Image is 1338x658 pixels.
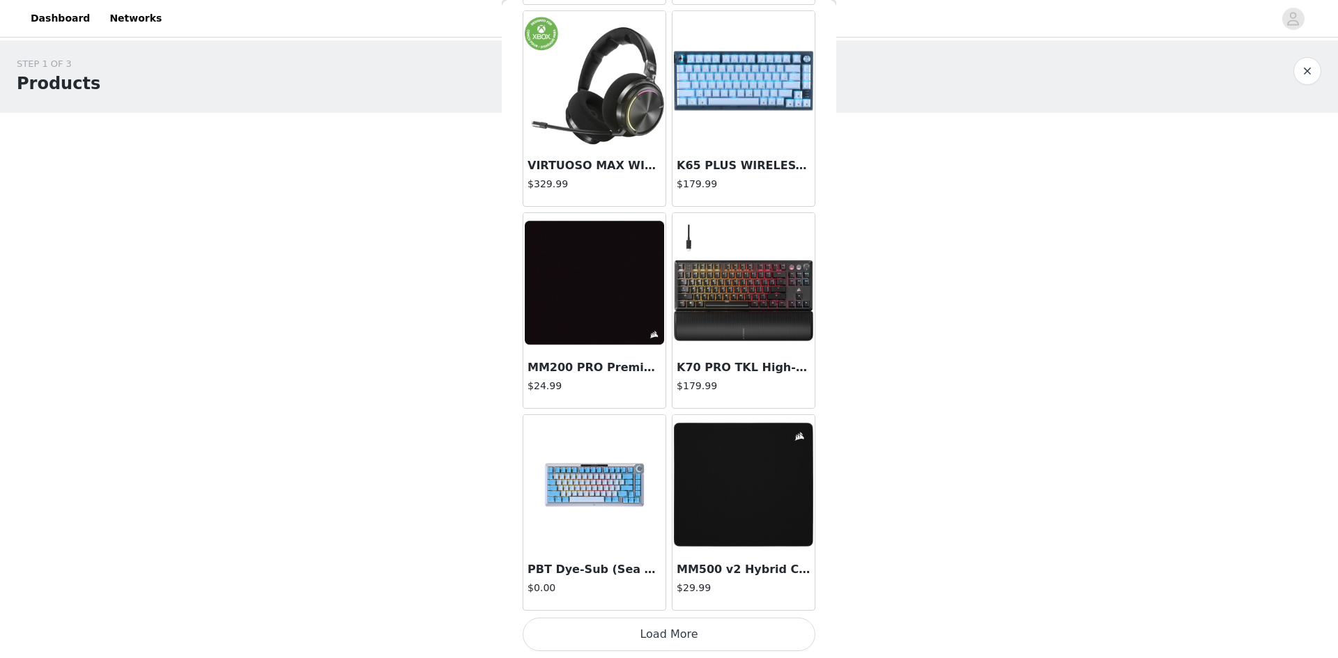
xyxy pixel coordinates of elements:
h4: $0.00 [528,581,661,595]
h4: $24.99 [528,379,661,393]
img: MM200 PRO Premium Spill-Proof Cloth Gaming Mouse Pad - Heavy XL [525,213,664,352]
h4: $179.99 [677,177,810,191]
img: MM500 v2 Hybrid Cloth Gaming Mouse Pad [674,415,813,554]
button: Load More [523,618,815,651]
h4: $179.99 [677,379,810,393]
img: VIRTUOSO MAX WIRELESS for XBOX Gaming Headset - Carbon [525,11,664,150]
h3: VIRTUOSO MAX WIRELESS for XBOX Gaming Headset - Carbon [528,157,661,174]
h3: K65 PLUS WIRELESS 75% RGB Mechanical Gaming Keyboard - for Mac and PC [677,157,810,174]
div: STEP 1 OF 3 [17,57,100,71]
img: K70 PRO TKL High-Performance Hall-Effect Gaming Keyboard [674,213,813,352]
a: Dashboard [22,3,98,34]
a: Networks [101,3,170,34]
h3: PBT Dye-Sub (Sea Breeze) [528,561,661,578]
h3: K70 PRO TKL High-Performance Hall-Effect Gaming Keyboard [677,359,810,376]
img: K65 PLUS WIRELESS 75% RGB Mechanical Gaming Keyboard - for Mac and PC [674,11,813,150]
h4: $29.99 [677,581,810,595]
img: PBT Dye-Sub (Sea Breeze) [523,432,666,538]
h3: MM500 v2 Hybrid Cloth Gaming Mouse Pad [677,561,810,578]
h4: $329.99 [528,177,661,191]
h1: Products [17,71,100,96]
div: avatar [1286,8,1300,30]
h3: MM200 PRO Premium Spill-Proof Cloth Gaming Mouse Pad - Heavy XL [528,359,661,376]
